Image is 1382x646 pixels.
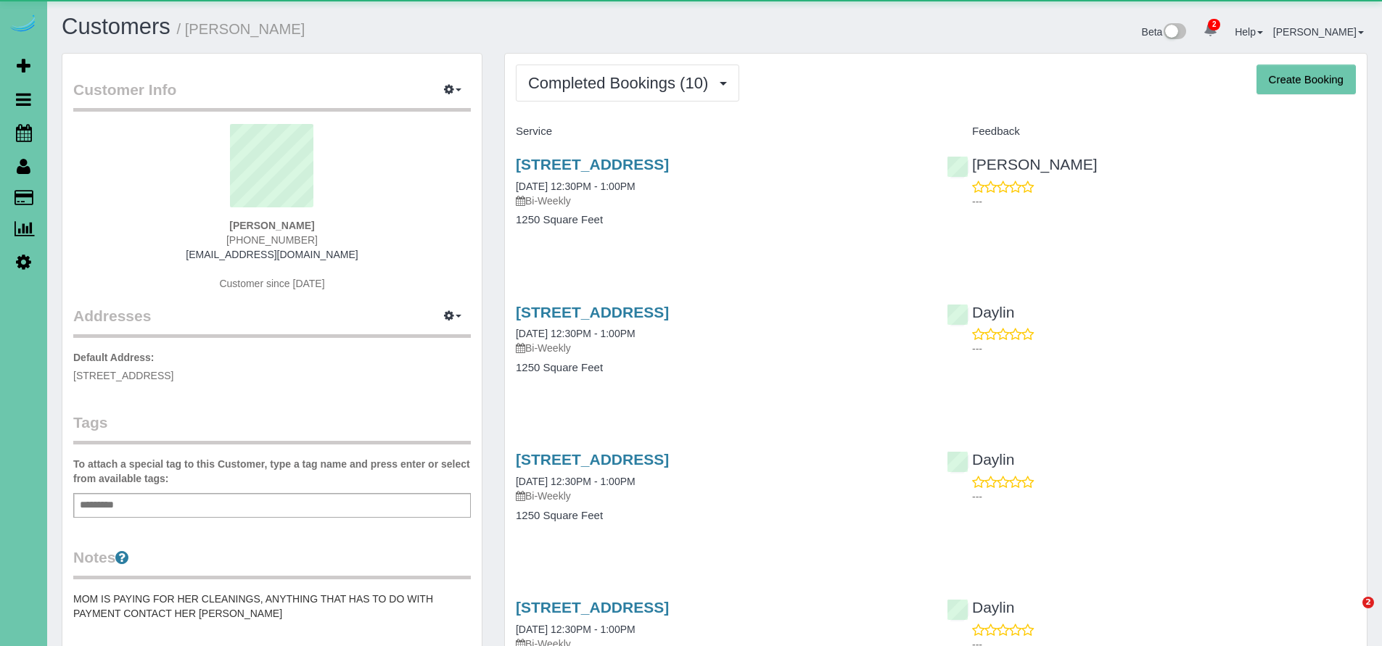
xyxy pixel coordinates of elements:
[1196,15,1225,46] a: 2
[516,341,925,355] p: Bi-Weekly
[1273,26,1364,38] a: [PERSON_NAME]
[73,370,173,381] span: [STREET_ADDRESS]
[1256,65,1356,95] button: Create Booking
[947,599,1014,616] a: Daylin
[73,79,471,112] legend: Customer Info
[947,156,1098,173] a: [PERSON_NAME]
[1142,26,1187,38] a: Beta
[73,412,471,444] legend: Tags
[1208,19,1220,30] span: 2
[516,214,925,226] h4: 1250 Square Feet
[516,476,636,487] a: [DATE] 12:30PM - 1:00PM
[972,194,1356,209] p: ---
[528,74,715,92] span: Completed Bookings (10)
[516,194,925,208] p: Bi-Weekly
[516,156,669,173] a: [STREET_ADDRESS]
[516,599,669,616] a: [STREET_ADDRESS]
[516,362,925,374] h4: 1250 Square Feet
[516,510,925,522] h4: 1250 Square Feet
[1162,23,1186,42] img: New interface
[947,304,1014,320] a: Daylin
[516,181,636,192] a: [DATE] 12:30PM - 1:00PM
[516,125,925,138] h4: Service
[62,14,170,39] a: Customers
[516,489,925,503] p: Bi-Weekly
[9,15,38,35] img: Automaid Logo
[1235,26,1263,38] a: Help
[947,451,1014,468] a: Daylin
[229,220,314,231] strong: [PERSON_NAME]
[73,592,471,621] pre: MOM IS PAYING FOR HER CLEANINGS, ANYTHING THAT HAS TO DO WITH PAYMENT CONTACT HER [PERSON_NAME]
[516,304,669,320] a: [STREET_ADDRESS]
[226,234,318,246] span: [PHONE_NUMBER]
[186,249,358,260] a: [EMAIL_ADDRESS][DOMAIN_NAME]
[1362,597,1374,608] span: 2
[219,278,324,289] span: Customer since [DATE]
[1333,597,1367,631] iframe: Intercom live chat
[516,451,669,468] a: [STREET_ADDRESS]
[516,65,739,102] button: Completed Bookings (10)
[972,341,1356,356] p: ---
[73,547,471,579] legend: Notes
[73,350,155,365] label: Default Address:
[516,624,636,635] a: [DATE] 12:30PM - 1:00PM
[516,328,636,339] a: [DATE] 12:30PM - 1:00PM
[947,125,1356,138] h4: Feedback
[73,457,471,486] label: To attach a special tag to this Customer, type a tag name and press enter or select from availabl...
[177,21,305,37] small: / [PERSON_NAME]
[972,489,1356,504] p: ---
